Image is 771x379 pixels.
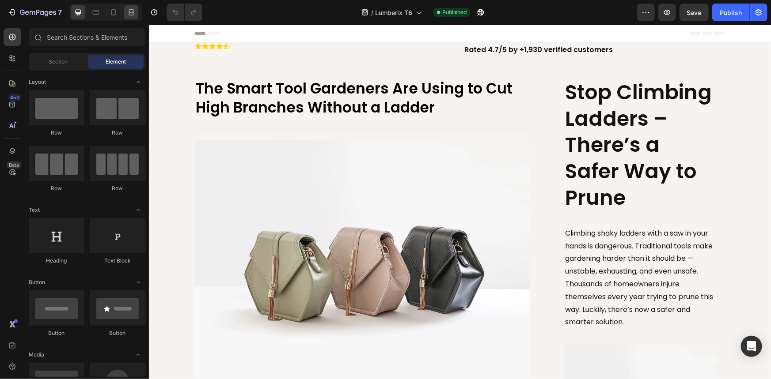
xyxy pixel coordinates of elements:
span: Toggle open [131,203,145,217]
div: Undo/Redo [167,4,202,21]
span: Section [49,58,68,66]
span: Element [106,58,126,66]
div: 450 [8,94,21,101]
span: Toggle open [131,348,145,362]
span: Lumberix T6 [375,8,412,17]
input: Search Sections & Elements [29,28,145,46]
p: 7 [58,7,62,18]
div: Text Block [90,257,145,265]
div: Heading [29,257,84,265]
button: Save [680,4,709,21]
div: Row [29,129,84,137]
span: Published [442,8,467,16]
span: Save [687,9,702,16]
button: Publish [712,4,749,21]
div: Publish [720,8,742,17]
div: Row [29,184,84,192]
h2: Stop Climbing Ladders – There’s a Safer Way to Prune [415,54,569,188]
span: Toggle open [131,75,145,89]
button: 7 [4,4,66,21]
div: Button [29,329,84,337]
div: Beta [7,161,21,169]
span: Layout [29,78,46,86]
div: Open Intercom Messenger [741,336,762,357]
span: Media [29,351,44,359]
iframe: Design area [149,25,771,379]
p: Climbing shaky ladders with a saw in your hands is dangerous. Traditional tools make gardening ha... [416,203,568,304]
img: image_demo.jpg [46,115,381,366]
div: Row [90,184,145,192]
span: Text [29,206,40,214]
span: Button [29,278,45,286]
span: / [371,8,373,17]
div: Button [90,329,145,337]
span: Toggle open [131,275,145,289]
div: Row [90,129,145,137]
